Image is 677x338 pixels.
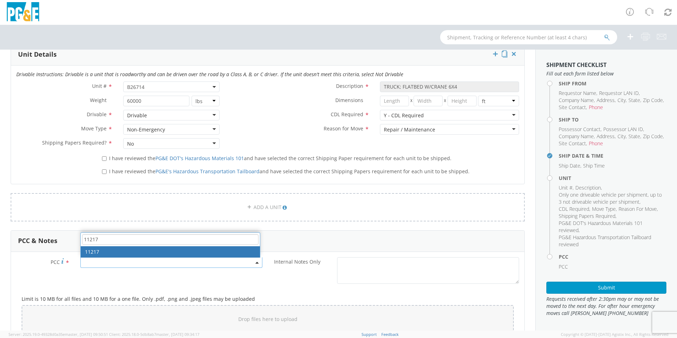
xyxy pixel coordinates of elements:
li: , [559,90,597,97]
li: , [559,220,665,234]
span: CDL Required [559,205,589,212]
span: Phone [589,140,603,147]
li: , [597,97,616,104]
span: Copyright © [DATE]-[DATE] Agistix Inc., All Rights Reserved [561,332,669,337]
span: Only one driveable vehicle per shipment, up to 3 not driveable vehicle per shipment [559,191,662,205]
span: B26714 [123,81,220,92]
span: City [618,97,626,103]
span: Internal Notes Only [274,258,320,265]
input: Shipment, Tracking or Reference Number (at least 4 chars) [440,30,617,44]
span: Possessor LAN ID [603,126,643,133]
li: , [559,205,590,213]
span: Reason For Move [619,205,657,212]
a: PG&E's Hazardous Transportation Tailboard [155,168,260,175]
span: Description [575,184,601,191]
span: Requestor LAN ID [599,90,639,96]
span: State [628,133,640,140]
h3: PCC & Notes [18,237,57,244]
input: Width [414,96,443,106]
a: Feedback [381,332,399,337]
li: , [559,97,595,104]
div: Repair / Maintenance [384,126,435,133]
div: Y - CDL Required [384,112,424,119]
span: Shipping Papers Required? [42,139,107,146]
span: State [628,97,640,103]
li: , [559,133,595,140]
div: Drivable [127,112,147,119]
span: master, [DATE] 09:50:51 [65,332,108,337]
li: , [559,184,574,191]
span: Requests received after 2:30pm may or may not be moved to the next day. For after hour emergency ... [546,295,666,317]
span: PG&E Hazardous Transportation Tailboard reviewed [559,234,651,248]
span: Phone [589,104,603,111]
span: Unit # [559,184,573,191]
li: 11217 [81,246,260,258]
span: Move Type [592,205,616,212]
span: Unit # [92,83,107,89]
li: , [559,162,581,169]
h4: Unit [559,175,666,181]
span: Company Name [559,133,594,140]
li: , [603,126,644,133]
input: I have reviewed thePG&E DOT's Hazardous Materials 101and have selected the correct Shipping Paper... [102,156,107,161]
h5: Limit is 10 MB for all files and 10 MB for a one file. Only .pdf, .png and .jpeg files may be upl... [22,296,514,302]
span: X [409,96,414,106]
span: I have reviewed the and have selected the correct Shipping Papers requirement for each unit to be... [109,168,470,175]
li: , [597,133,616,140]
h3: Unit Details [18,51,57,58]
span: Weight [90,97,107,103]
span: Possessor Contact [559,126,601,133]
li: , [643,97,664,104]
span: Requestor Name [559,90,596,96]
span: Drop files here to upload [238,316,297,322]
span: PCC [51,259,60,265]
span: CDL Required [331,111,363,118]
span: Site Contact [559,140,586,147]
span: I have reviewed the and have selected the correct Shipping Paper requirement for each unit to be ... [109,155,451,162]
a: ADD A UNIT [11,193,525,221]
li: , [559,126,602,133]
span: master, [DATE] 09:34:17 [156,332,199,337]
h4: Ship From [559,81,666,86]
span: X [443,96,448,106]
li: , [559,104,587,111]
li: , [619,205,658,213]
span: Description [336,83,363,89]
li: , [643,133,664,140]
img: pge-logo-06675f144f4cfa6a6814.png [5,2,41,23]
li: , [628,133,641,140]
span: B26714 [127,84,216,90]
li: , [575,184,602,191]
input: Height [448,96,477,106]
span: Ship Date [559,162,580,169]
span: Ship Time [583,162,605,169]
i: Drivable Instructions: Drivable is a unit that is roadworthy and can be driven over the road by a... [16,71,403,78]
li: , [559,191,665,205]
div: No [127,140,134,147]
input: I have reviewed thePG&E's Hazardous Transportation Tailboardand have selected the correct Shippin... [102,169,107,174]
a: PG&E DOT's Hazardous Materials 101 [155,155,244,162]
div: Non-Emergency [127,126,165,133]
span: Reason for Move [324,125,363,132]
span: Company Name [559,97,594,103]
span: Address [597,133,615,140]
li: , [559,213,616,220]
li: , [618,97,627,104]
a: Support [362,332,377,337]
span: Dimensions [335,97,363,103]
span: Shipping Papers Required [559,213,615,219]
span: Site Contact [559,104,586,111]
input: Length [380,96,409,106]
li: , [592,205,617,213]
strong: Shipment Checklist [546,61,607,69]
span: Move Type [81,125,107,132]
li: , [628,97,641,104]
span: Zip Code [643,133,663,140]
h4: Ship To [559,117,666,122]
span: Fill out each form listed below [546,70,666,77]
button: Submit [546,282,666,294]
li: , [559,140,587,147]
span: PG&E DOT's Hazardous Materials 101 reviewed [559,220,643,233]
li: , [599,90,640,97]
h4: PCC [559,254,666,259]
